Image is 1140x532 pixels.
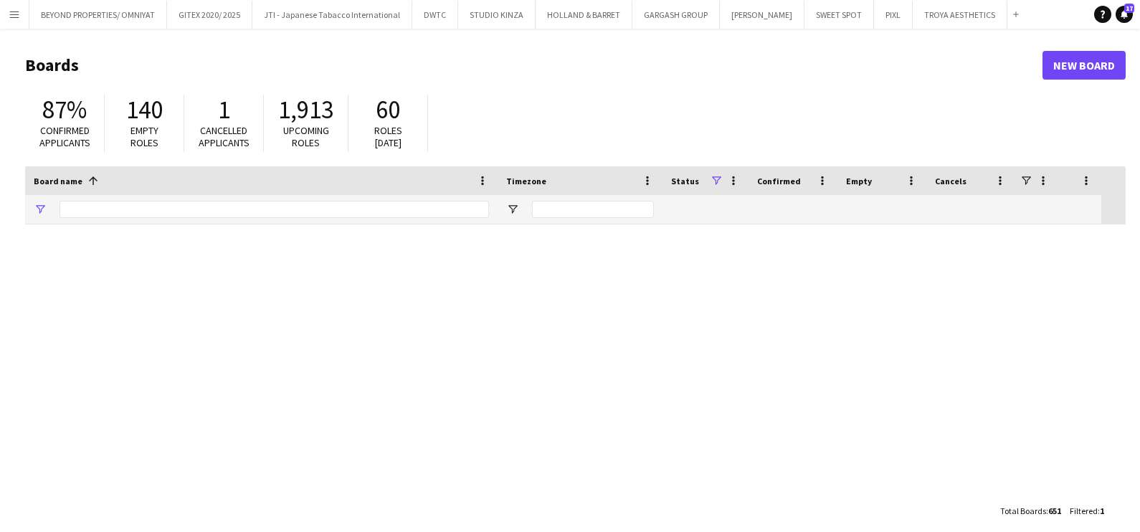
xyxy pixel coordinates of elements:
button: BEYOND PROPERTIES/ OMNIYAT [29,1,167,29]
button: STUDIO KINZA [458,1,536,29]
span: Cancels [935,176,966,186]
span: 140 [126,94,163,125]
span: 17 [1124,4,1134,13]
span: Empty [846,176,872,186]
span: Timezone [506,176,546,186]
span: 1 [1100,505,1104,516]
button: JTI - Japanese Tabacco International [252,1,412,29]
span: Empty roles [130,124,158,149]
span: Status [671,176,699,186]
button: TROYA AESTHETICS [913,1,1007,29]
input: Board name Filter Input [60,201,489,218]
span: 1 [218,94,230,125]
a: New Board [1042,51,1126,80]
button: Open Filter Menu [34,203,47,216]
button: Open Filter Menu [506,203,519,216]
span: Cancelled applicants [199,124,250,149]
span: 87% [42,94,87,125]
button: GARGASH GROUP [632,1,720,29]
input: Timezone Filter Input [532,201,654,218]
div: : [1070,497,1104,525]
button: GITEX 2020/ 2025 [167,1,252,29]
span: 1,913 [278,94,333,125]
span: Confirmed applicants [39,124,90,149]
h1: Boards [25,54,1042,76]
button: SWEET SPOT [804,1,874,29]
span: Roles [DATE] [374,124,402,149]
a: 17 [1116,6,1133,23]
span: Total Boards [1000,505,1046,516]
button: [PERSON_NAME] [720,1,804,29]
span: Filtered [1070,505,1098,516]
span: Upcoming roles [283,124,329,149]
div: : [1000,497,1061,525]
button: DWTC [412,1,458,29]
span: 651 [1048,505,1061,516]
span: 60 [376,94,400,125]
span: Confirmed [757,176,801,186]
button: PIXL [874,1,913,29]
button: HOLLAND & BARRET [536,1,632,29]
span: Board name [34,176,82,186]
